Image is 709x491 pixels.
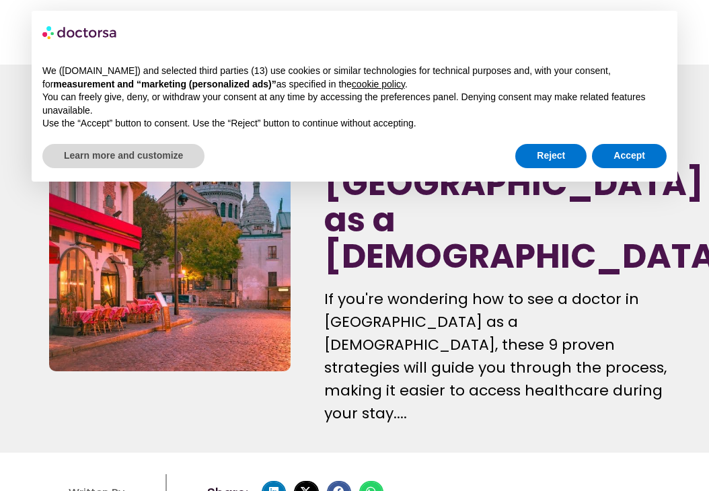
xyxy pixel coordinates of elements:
button: Accept [592,144,667,168]
button: Reject [515,144,587,168]
p: Use the “Accept” button to consent. Use the “Reject” button to continue without accepting. [42,117,667,130]
h1: How to See a Doctor in [GEOGRAPHIC_DATA] as a [DEMOGRAPHIC_DATA] [324,93,680,274]
div: If you're wondering how to see a doctor in [GEOGRAPHIC_DATA] as a [DEMOGRAPHIC_DATA], these 9 pro... [324,288,680,425]
a: cookie policy [352,79,405,89]
p: We ([DOMAIN_NAME]) and selected third parties (13) use cookies or similar technologies for techni... [42,65,667,91]
p: You can freely give, deny, or withdraw your consent at any time by accessing the preferences pane... [42,91,667,117]
button: Learn more and customize [42,144,204,168]
img: logo [42,22,118,43]
strong: measurement and “marketing (personalized ads)” [53,79,276,89]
